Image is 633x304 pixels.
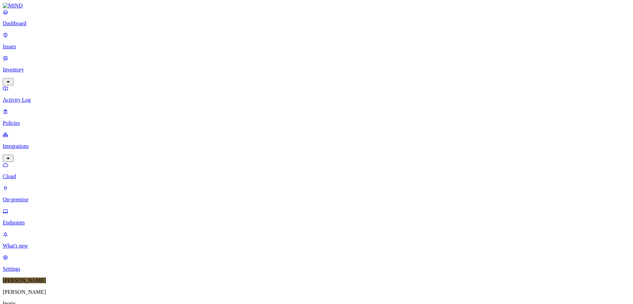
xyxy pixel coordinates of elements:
p: Settings [3,266,630,272]
a: Cloud [3,162,630,180]
a: Activity Log [3,85,630,103]
a: Settings [3,254,630,272]
p: Inventory [3,67,630,73]
a: What's new [3,231,630,249]
a: Inventory [3,55,630,84]
p: Dashboard [3,20,630,27]
p: What's new [3,243,630,249]
p: Policies [3,120,630,126]
p: Issues [3,44,630,50]
p: Activity Log [3,97,630,103]
a: Issues [3,32,630,50]
a: MIND [3,3,630,9]
a: Integrations [3,132,630,161]
a: Endpoints [3,208,630,226]
p: Integrations [3,143,630,149]
a: Policies [3,108,630,126]
span: [PERSON_NAME] [3,277,46,283]
p: Cloud [3,173,630,180]
img: MIND [3,3,23,9]
p: [PERSON_NAME] [3,289,630,295]
a: On-premise [3,185,630,203]
a: Dashboard [3,9,630,27]
p: Endpoints [3,220,630,226]
p: On-premise [3,197,630,203]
